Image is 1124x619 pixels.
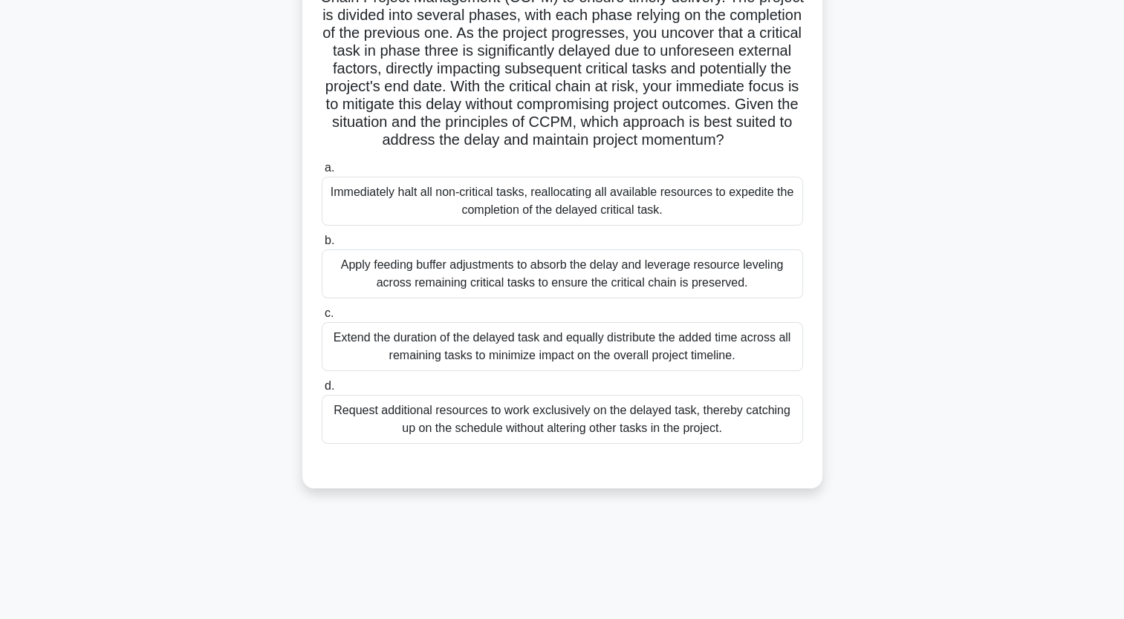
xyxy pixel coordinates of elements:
div: Apply feeding buffer adjustments to absorb the delay and leverage resource leveling across remain... [322,249,803,298]
div: Extend the duration of the delayed task and equally distribute the added time across all remainin... [322,322,803,371]
div: Immediately halt all non-critical tasks, reallocating all available resources to expedite the com... [322,177,803,226]
span: b. [325,234,334,246]
span: c. [325,307,334,319]
span: a. [325,161,334,174]
span: d. [325,379,334,392]
div: Request additional resources to work exclusively on the delayed task, thereby catching up on the ... [322,395,803,444]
